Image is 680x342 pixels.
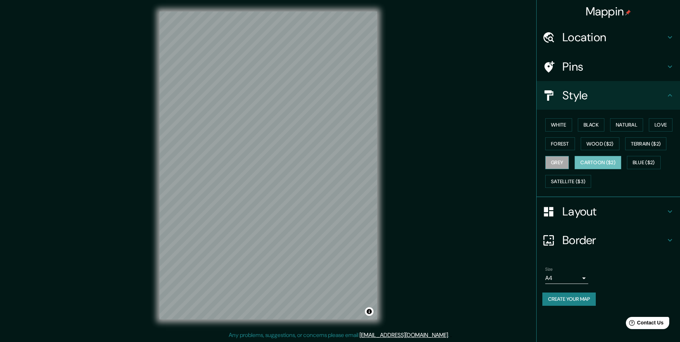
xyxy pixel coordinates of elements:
[537,52,680,81] div: Pins
[610,118,643,132] button: Natural
[562,88,666,103] h4: Style
[562,233,666,247] h4: Border
[545,266,553,272] label: Size
[537,226,680,255] div: Border
[537,81,680,110] div: Style
[545,118,572,132] button: White
[578,118,605,132] button: Black
[545,272,588,284] div: A4
[537,23,680,52] div: Location
[616,314,672,334] iframe: Help widget launcher
[545,175,591,188] button: Satellite ($3)
[562,60,666,74] h4: Pins
[360,331,448,339] a: [EMAIL_ADDRESS][DOMAIN_NAME]
[575,156,621,169] button: Cartoon ($2)
[160,11,377,319] canvas: Map
[562,204,666,219] h4: Layout
[449,331,450,339] div: .
[542,293,596,306] button: Create your map
[649,118,672,132] button: Love
[545,137,575,151] button: Forest
[545,156,569,169] button: Grey
[562,30,666,44] h4: Location
[625,10,631,15] img: pin-icon.png
[586,4,631,19] h4: Mappin
[450,331,452,339] div: .
[229,331,449,339] p: Any problems, suggestions, or concerns please email .
[625,137,667,151] button: Terrain ($2)
[365,307,374,316] button: Toggle attribution
[581,137,619,151] button: Wood ($2)
[627,156,661,169] button: Blue ($2)
[537,197,680,226] div: Layout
